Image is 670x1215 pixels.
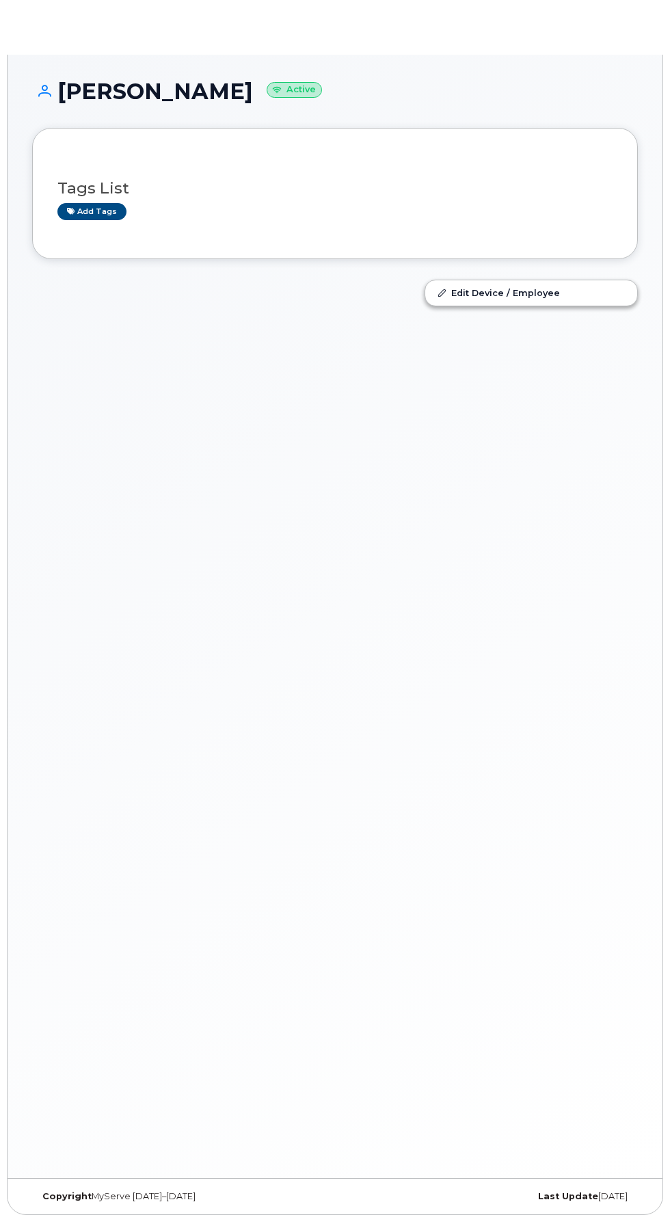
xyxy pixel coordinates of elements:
[32,1191,335,1202] div: MyServe [DATE]–[DATE]
[57,203,126,220] a: Add tags
[42,1191,92,1201] strong: Copyright
[425,280,637,305] a: Edit Device / Employee
[57,180,613,197] h3: Tags List
[267,82,322,98] small: Active
[538,1191,598,1201] strong: Last Update
[32,79,638,103] h1: [PERSON_NAME]
[335,1191,638,1202] div: [DATE]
